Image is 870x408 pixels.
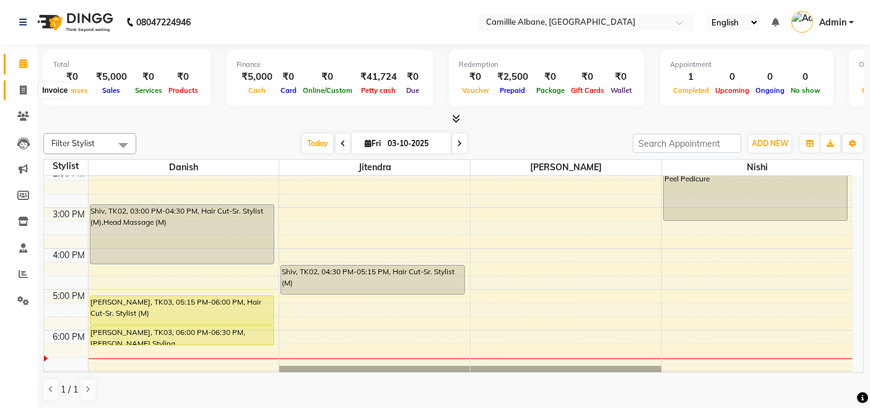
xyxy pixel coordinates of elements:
[51,249,88,262] div: 4:00 PM
[471,160,661,175] span: [PERSON_NAME]
[51,208,88,221] div: 3:00 PM
[459,59,635,70] div: Redemption
[568,86,607,95] span: Gift Cards
[819,16,846,29] span: Admin
[568,70,607,84] div: ₹0
[302,134,333,153] span: Today
[100,86,124,95] span: Sales
[132,70,165,84] div: ₹0
[165,86,201,95] span: Products
[237,70,277,84] div: ₹5,000
[752,139,788,148] span: ADD NEW
[788,86,824,95] span: No show
[752,70,788,84] div: 0
[32,5,116,40] img: logo
[670,70,712,84] div: 1
[91,70,132,84] div: ₹5,000
[664,162,848,220] div: [PERSON_NAME], TK01, 01:55 PM-03:25 PM, Heel Peel Pedicure
[670,59,824,70] div: Appointment
[492,70,533,84] div: ₹2,500
[39,83,71,98] div: Invoice
[90,205,274,264] div: Shiv, TK02, 03:00 PM-04:30 PM, Hair Cut-Sr. Stylist (M),Head Massage (M)
[670,86,712,95] span: Completed
[300,70,355,84] div: ₹0
[752,86,788,95] span: Ongoing
[277,86,300,95] span: Card
[245,86,269,95] span: Cash
[61,383,78,396] span: 1 / 1
[44,160,88,173] div: Stylist
[237,59,424,70] div: Finance
[607,86,635,95] span: Wallet
[633,134,741,153] input: Search Appointment
[90,296,274,324] div: [PERSON_NAME], TK03, 05:15 PM-06:00 PM, Hair Cut-Sr. Stylist (M)
[533,70,568,84] div: ₹0
[533,86,568,95] span: Package
[459,70,492,84] div: ₹0
[51,290,88,303] div: 5:00 PM
[165,70,201,84] div: ₹0
[362,139,384,148] span: Fri
[90,326,274,345] div: [PERSON_NAME], TK03, 06:00 PM-06:30 PM, [PERSON_NAME] Styling
[459,86,492,95] span: Voucher
[281,266,464,294] div: Shiv, TK02, 04:30 PM-05:15 PM, Hair Cut-Sr. Stylist (M)
[300,86,355,95] span: Online/Custom
[279,160,470,175] span: Jitendra
[359,86,399,95] span: Petty cash
[51,371,88,384] div: 7:00 PM
[89,160,279,175] span: Danish
[788,70,824,84] div: 0
[53,59,201,70] div: Total
[662,160,853,175] span: Nishi
[403,86,422,95] span: Due
[51,331,88,344] div: 6:00 PM
[384,134,446,153] input: 2025-10-03
[277,70,300,84] div: ₹0
[51,138,95,148] span: Filter Stylist
[355,70,402,84] div: ₹41,724
[712,70,752,84] div: 0
[132,86,165,95] span: Services
[712,86,752,95] span: Upcoming
[791,11,813,33] img: Admin
[607,70,635,84] div: ₹0
[402,70,424,84] div: ₹0
[497,86,529,95] span: Prepaid
[136,5,191,40] b: 08047224946
[53,70,91,84] div: ₹0
[749,135,791,152] button: ADD NEW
